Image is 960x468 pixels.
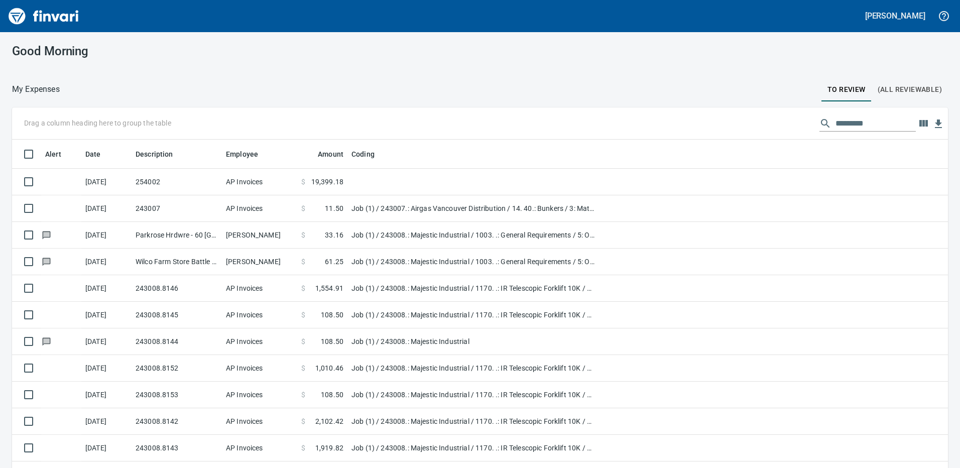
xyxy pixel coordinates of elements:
[45,148,74,160] span: Alert
[301,416,305,426] span: $
[347,222,598,249] td: Job (1) / 243008.: Majestic Industrial / 1003. .: General Requirements / 5: Other
[81,328,132,355] td: [DATE]
[865,11,925,21] h5: [PERSON_NAME]
[41,338,52,344] span: Has messages
[301,283,305,293] span: $
[12,83,60,95] p: My Expenses
[222,222,297,249] td: [PERSON_NAME]
[878,83,942,96] span: (All Reviewable)
[226,148,271,160] span: Employee
[222,435,297,461] td: AP Invoices
[222,169,297,195] td: AP Invoices
[222,355,297,382] td: AP Invoices
[301,363,305,373] span: $
[305,148,343,160] span: Amount
[85,148,101,160] span: Date
[132,382,222,408] td: 243008.8153
[351,148,375,160] span: Coding
[222,195,297,222] td: AP Invoices
[315,443,343,453] span: 1,919.82
[827,83,866,96] span: To Review
[12,44,308,58] h3: Good Morning
[41,258,52,265] span: Has messages
[351,148,388,160] span: Coding
[347,302,598,328] td: Job (1) / 243008.: Majestic Industrial / 1170. .: IR Telescopic Forklift 10K / 5: Other
[318,148,343,160] span: Amount
[136,148,173,160] span: Description
[222,249,297,275] td: [PERSON_NAME]
[132,249,222,275] td: Wilco Farm Store Battle Ground [GEOGRAPHIC_DATA]
[132,169,222,195] td: 254002
[132,408,222,435] td: 243008.8142
[321,390,343,400] span: 108.50
[321,336,343,346] span: 108.50
[132,355,222,382] td: 243008.8152
[347,408,598,435] td: Job (1) / 243008.: Majestic Industrial / 1170. .: IR Telescopic Forklift 10K / 5: Other
[347,435,598,461] td: Job (1) / 243008.: Majestic Industrial / 1170. .: IR Telescopic Forklift 10K / 5: Other
[81,355,132,382] td: [DATE]
[301,310,305,320] span: $
[132,222,222,249] td: Parkrose Hrdwre - 60 [GEOGRAPHIC_DATA] [GEOGRAPHIC_DATA]
[301,177,305,187] span: $
[301,443,305,453] span: $
[45,148,61,160] span: Alert
[315,283,343,293] span: 1,554.91
[81,275,132,302] td: [DATE]
[81,222,132,249] td: [DATE]
[863,8,928,24] button: [PERSON_NAME]
[41,231,52,238] span: Has messages
[222,408,297,435] td: AP Invoices
[81,382,132,408] td: [DATE]
[301,390,305,400] span: $
[347,195,598,222] td: Job (1) / 243007.: Airgas Vancouver Distribution / 14. 40.: Bunkers / 3: Material
[81,302,132,328] td: [DATE]
[347,355,598,382] td: Job (1) / 243008.: Majestic Industrial / 1170. .: IR Telescopic Forklift 10K / 5: Other
[85,148,114,160] span: Date
[132,275,222,302] td: 243008.8146
[301,230,305,240] span: $
[347,249,598,275] td: Job (1) / 243008.: Majestic Industrial / 1003. .: General Requirements / 5: Other
[81,435,132,461] td: [DATE]
[81,249,132,275] td: [DATE]
[325,230,343,240] span: 33.16
[301,257,305,267] span: $
[931,116,946,132] button: Download table
[325,257,343,267] span: 61.25
[222,275,297,302] td: AP Invoices
[222,328,297,355] td: AP Invoices
[132,302,222,328] td: 243008.8145
[222,302,297,328] td: AP Invoices
[12,83,60,95] nav: breadcrumb
[347,382,598,408] td: Job (1) / 243008.: Majestic Industrial / 1170. .: IR Telescopic Forklift 10K / 5: Other
[24,118,171,128] p: Drag a column heading here to group the table
[132,435,222,461] td: 243008.8143
[132,195,222,222] td: 243007
[916,116,931,131] button: Choose columns to display
[6,4,81,28] img: Finvari
[347,328,598,355] td: Job (1) / 243008.: Majestic Industrial
[136,148,186,160] span: Description
[315,363,343,373] span: 1,010.46
[226,148,258,160] span: Employee
[311,177,343,187] span: 19,399.18
[81,408,132,435] td: [DATE]
[222,382,297,408] td: AP Invoices
[132,328,222,355] td: 243008.8144
[321,310,343,320] span: 108.50
[347,275,598,302] td: Job (1) / 243008.: Majestic Industrial / 1170. .: IR Telescopic Forklift 10K / 5: Other
[301,336,305,346] span: $
[81,195,132,222] td: [DATE]
[301,203,305,213] span: $
[325,203,343,213] span: 11.50
[81,169,132,195] td: [DATE]
[315,416,343,426] span: 2,102.42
